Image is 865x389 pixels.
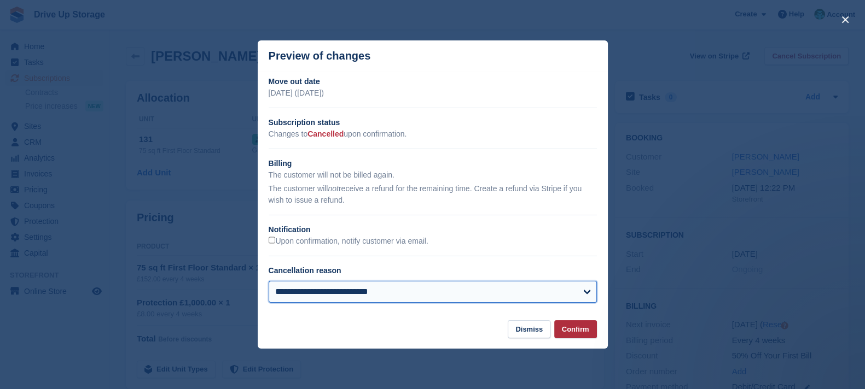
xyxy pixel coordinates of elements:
[269,158,597,169] h2: Billing
[554,320,597,338] button: Confirm
[269,183,597,206] p: The customer will receive a refund for the remaining time. Create a refund via Stripe if you wish...
[269,128,597,140] p: Changes to upon confirmation.
[269,50,371,62] p: Preview of changes
[269,237,428,246] label: Upon confirmation, notify customer via email.
[307,129,344,138] span: Cancelled
[269,117,597,128] h2: Subscription status
[269,87,597,99] p: [DATE] ([DATE])
[269,224,597,235] h2: Notification
[328,184,338,193] em: not
[269,169,597,181] p: The customer will not be billed again.
[269,266,341,275] label: Cancellation reason
[269,76,597,87] h2: Move out date
[508,320,550,338] button: Dismiss
[837,11,854,28] button: close
[269,237,276,244] input: Upon confirmation, notify customer via email.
